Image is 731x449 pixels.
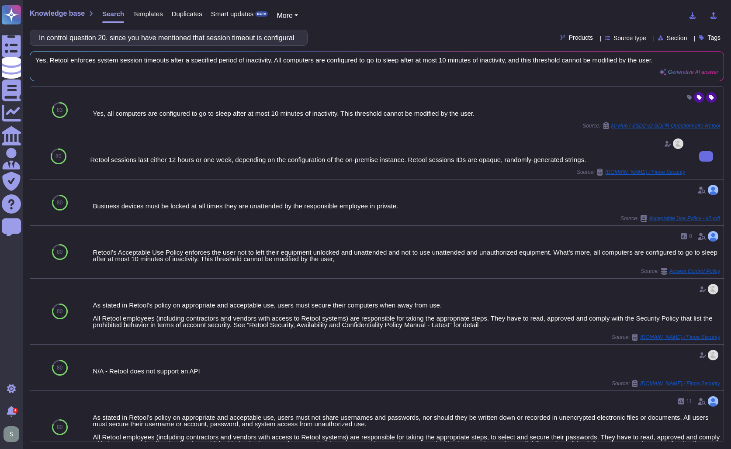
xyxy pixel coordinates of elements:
span: Knowledge base [30,10,85,17]
span: [DOMAIN_NAME] / Finoa Security [640,335,720,340]
span: More [277,12,292,19]
span: 80 [57,200,62,205]
span: [DOMAIN_NAME] / Finoa Security [640,381,720,386]
span: 80 [57,249,62,255]
img: user [708,350,718,360]
span: Smart updates [211,10,254,17]
span: 80 [57,309,62,314]
span: 11 [686,399,692,404]
div: As stated in Retool’s policy on appropriate and acceptable use, users must secure their computers... [93,302,720,328]
div: As stated in Retool’s policy on appropriate and acceptable use, users must not share usernames an... [93,414,720,447]
div: Yes, all computers are configured to go to sleep after at most 10 minutes of inactivity. This thr... [93,110,720,117]
span: Mi Hub / SSD2 v2 GDPR Questionnaire Retool [611,123,720,128]
span: 83 [57,107,62,113]
span: Products [569,35,593,41]
input: Search a question or template... [35,30,298,45]
img: user [708,231,718,242]
span: [DOMAIN_NAME] / Finoa Security [605,169,685,175]
span: Access Control Policy [669,269,720,274]
span: Source: [641,268,720,275]
img: user [673,138,683,149]
img: user [3,426,19,442]
div: Retool’s Acceptable Use Policy enforces the user not to left their equipment unlocked and unatten... [93,249,720,262]
div: Business devices must be locked at all times they are unattended by the responsible employee in p... [93,203,720,209]
span: Source: [612,380,720,387]
span: Search [102,10,124,17]
span: Source type [613,35,646,41]
span: Templates [133,10,163,17]
span: Duplicates [172,10,202,17]
span: Acceptable Use Policy - v2.pdf [649,216,720,221]
span: Yes, Retool enforces system session timeouts after a specified period of inactivity. All computer... [35,57,718,63]
span: Source: [612,334,720,341]
button: More [277,10,298,21]
div: BETA [255,11,268,17]
span: Generative AI answer [668,69,718,75]
img: user [708,284,718,294]
span: Section [667,35,687,41]
span: Tags [707,35,721,41]
span: Source: [577,169,685,176]
span: 0 [689,234,692,239]
img: user [708,396,718,407]
span: 80 [57,425,62,430]
span: Source: [620,215,720,222]
span: 80 [55,154,61,159]
img: user [708,185,718,195]
button: user [2,425,25,444]
span: Source: [582,122,720,129]
span: 80 [57,365,62,370]
div: 4 [13,408,18,413]
div: N/A - Retool does not support an API [93,368,720,374]
div: Retool sessions last either 12 hours or one week, depending on the configuration of the on-premis... [90,156,685,163]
